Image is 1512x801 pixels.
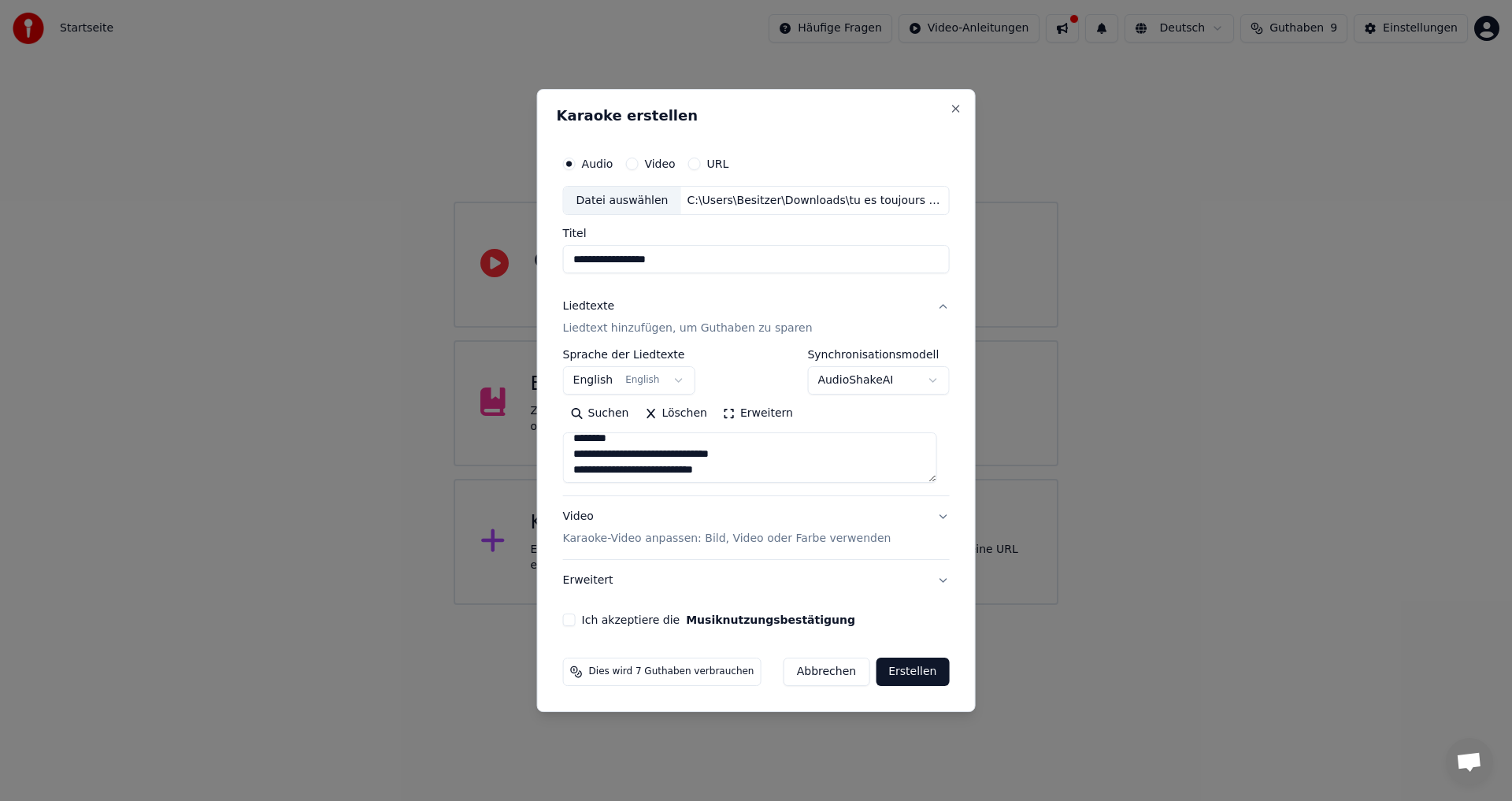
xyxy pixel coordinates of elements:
[686,614,855,625] button: Ich akzeptiere die
[784,658,869,686] button: Abbrechen
[589,666,754,678] span: Dies wird 7 Guthaben verbrauchen
[563,321,813,337] p: Liedtext hinzufügen, um Guthaben zu sparen
[876,658,949,686] button: Erstellen
[563,497,950,560] button: VideoKaraoke-Video anpassen: Bild, Video oder Farbe verwenden
[644,158,675,169] label: Video
[582,158,613,169] label: Audio
[582,614,855,625] label: Ich akzeptiere die
[563,299,614,315] div: Liedtexte
[564,187,681,215] div: Datei auswählen
[707,158,729,169] label: URL
[563,350,695,361] label: Sprache der Liedtexte
[680,193,948,209] div: C:\Users\Besitzer\Downloads\tu es toujours là (Cover).mp3
[563,510,891,547] div: Video
[563,402,637,427] button: Suchen
[563,560,950,601] button: Erweitert
[563,531,891,547] p: Karaoke-Video anpassen: Bild, Video oder Farbe verwenden
[563,350,950,496] div: LiedtexteLiedtext hinzufügen, um Guthaben zu sparen
[715,402,801,427] button: Erweitern
[636,402,714,427] button: Löschen
[563,287,950,350] button: LiedtexteLiedtext hinzufügen, um Guthaben zu sparen
[807,350,949,361] label: Synchronisationsmodell
[563,228,950,239] label: Titel
[557,109,956,123] h2: Karaoke erstellen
